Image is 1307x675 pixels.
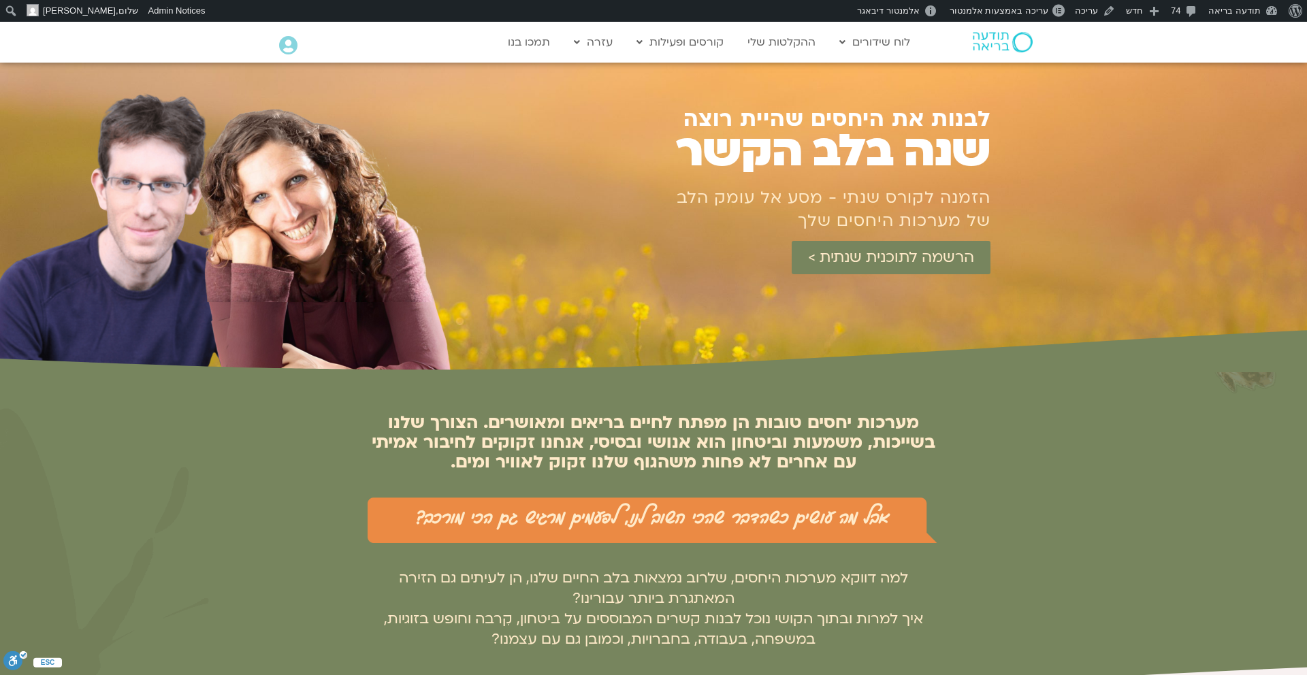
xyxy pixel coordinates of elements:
[671,186,990,233] h1: הזמנה לקורס שנתי - מסע אל עומק הלב של מערכות היחסים שלך
[567,29,619,55] a: עזרה
[630,29,730,55] a: קורסים ופעילות
[368,568,939,650] p: למה דווקא מערכות היחסים, שלרוב נמצאות בלב החיים שלנו, הן לעיתים גם הזירה המאתגרת ביותר עבורינו? א...
[741,29,822,55] a: ההקלטות שלי
[808,249,974,266] span: הרשמה לתוכנית שנתית >
[43,5,116,16] span: [PERSON_NAME]
[368,413,939,472] h2: מערכות יחסים טובות הן מפתח לחיים בריאים ומאושרים. הצורך שלנו בשייכות, משמעות וביטחון הוא אנושי וב...
[792,241,990,274] a: הרשמה לתוכנית שנתית >
[610,131,990,172] h1: שנה בלב הקשר
[501,29,557,55] a: תמכו בנו
[833,29,917,55] a: לוח שידורים
[374,502,933,528] h2: אבל מה עושים כשהדבר שהכי חשוב לנו, לפעמים מרגיש גם הכי מורכב?
[973,32,1033,52] img: תודעה בריאה
[950,5,1048,16] span: עריכה באמצעות אלמנטור
[624,108,990,131] h1: לבנות את היחסים שהיית רוצה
